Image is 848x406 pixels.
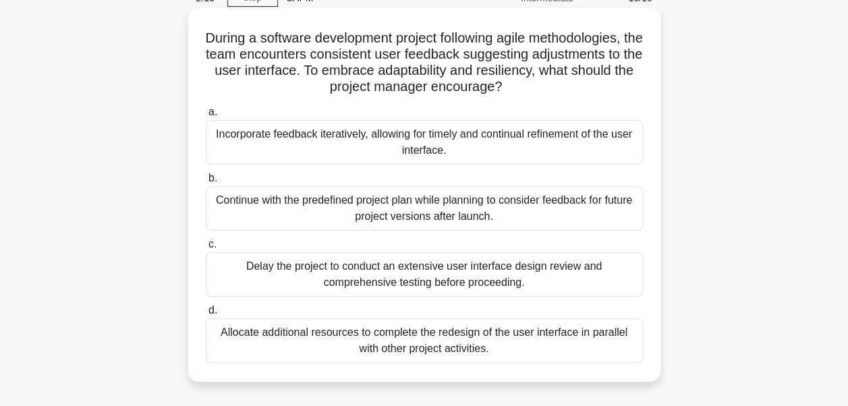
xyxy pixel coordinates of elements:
[206,120,643,165] div: Incorporate feedback iteratively, allowing for timely and continual refinement of the user interf...
[208,304,217,316] span: d.
[208,106,217,117] span: a.
[208,172,217,183] span: b.
[206,252,643,297] div: Delay the project to conduct an extensive user interface design review and comprehensive testing ...
[204,30,644,96] h5: During a software development project following agile methodologies, the team encounters consiste...
[206,318,643,363] div: Allocate additional resources to complete the redesign of the user interface in parallel with oth...
[208,238,217,250] span: c.
[206,186,643,231] div: Continue with the predefined project plan while planning to consider feedback for future project ...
